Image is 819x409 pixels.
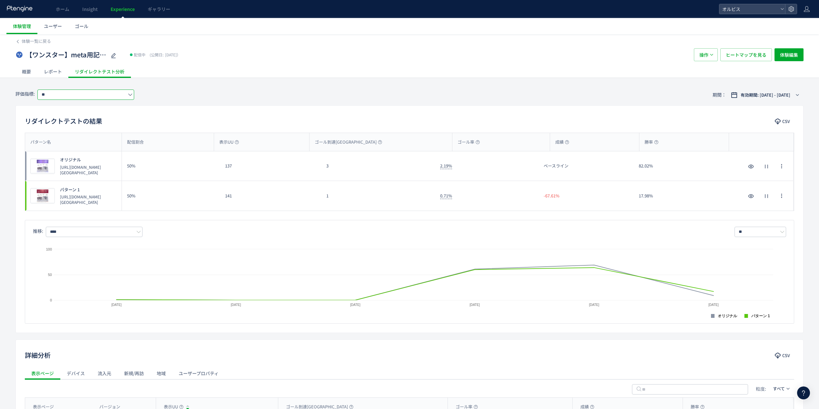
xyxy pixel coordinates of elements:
[315,139,382,145] span: ゴール到達[GEOGRAPHIC_DATA]
[122,151,220,181] div: 50%
[111,303,122,307] text: [DATE]
[350,303,360,307] text: [DATE]
[26,50,106,60] span: 【ワンスター】meta用記事テスト
[751,314,770,318] text: パターン 1
[15,90,35,97] span: 評価指標:
[22,38,51,44] span: 体験一覧に戻る
[458,139,480,145] span: ゴール率
[321,151,435,181] div: 3
[68,65,131,78] div: リダイレクトテスト分析
[50,298,52,302] text: 0
[37,65,68,78] div: レポート
[219,139,239,145] span: 表示UU
[60,367,91,380] div: デバイス
[720,4,778,14] span: オルビス
[122,181,220,211] div: 50%
[148,6,170,12] span: ギャラリー
[782,116,790,127] span: CSV
[60,164,118,175] p: https://sb-skincaretopics.discover-news.tokyo/ab/dot_kiji_44
[31,188,54,203] img: eb571aba9388a067d0a5788b4b982f2e1759465814925.jpeg
[780,48,798,61] span: 体験編集
[589,303,599,307] text: [DATE]
[44,23,62,29] span: ユーザー
[25,367,60,380] div: 表示ページ
[440,163,452,169] span: 2.19%
[13,23,31,29] span: 体験管理
[91,367,118,380] div: 流入元
[772,116,794,127] button: CSV
[31,159,54,174] img: 3ccbae8623077d8f2c5b7a1c267f58971759465814960.jpeg
[321,181,435,211] div: 1
[60,194,118,205] p: https://sb-skincaretopics.discover-news.tokyo/ab/dot_kiji_49
[726,48,766,61] span: ヒートマップを見る
[694,48,718,61] button: 操作
[56,6,69,12] span: ホーム
[231,303,241,307] text: [DATE]
[150,367,172,380] div: 地域
[634,181,729,211] div: 17.98%
[46,247,52,251] text: 100
[60,157,81,163] span: オリジナル
[720,48,772,61] button: ヒートマップを見る
[82,6,98,12] span: Insight
[718,314,737,318] text: オリジナル
[118,367,150,380] div: 新規/再訪
[544,193,559,199] span: -67.61%
[713,90,726,100] span: 期間：
[220,151,321,181] div: 137
[150,52,163,57] span: (公開日:
[25,116,102,126] h2: リダイレクトテストの結果
[769,384,794,394] button: すべて
[127,139,144,145] span: 配信割合
[48,273,52,277] text: 50
[727,90,804,100] button: 有効期間: [DATE] - [DATE]
[15,65,37,78] div: 概要
[469,303,480,307] text: [DATE]
[75,23,88,29] span: ゴール
[440,193,452,199] span: 0.71%
[555,139,569,145] span: 成績
[699,48,708,61] span: 操作
[25,350,51,360] h2: 詳細分析
[33,228,43,234] span: 推移:
[172,367,225,380] div: ユーザープロパティ
[134,52,145,58] span: 配信中
[30,139,51,145] span: パターン名
[111,6,135,12] span: Experience
[741,92,790,98] span: 有効期間: [DATE] - [DATE]
[634,151,729,181] div: 82.02%
[148,52,181,57] span: [DATE]）
[220,181,321,211] div: 141
[544,163,568,169] span: ベースライン
[60,187,80,193] span: パターン 1
[708,303,719,307] text: [DATE]
[645,139,658,145] span: 勝率
[775,48,804,61] button: 体験編集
